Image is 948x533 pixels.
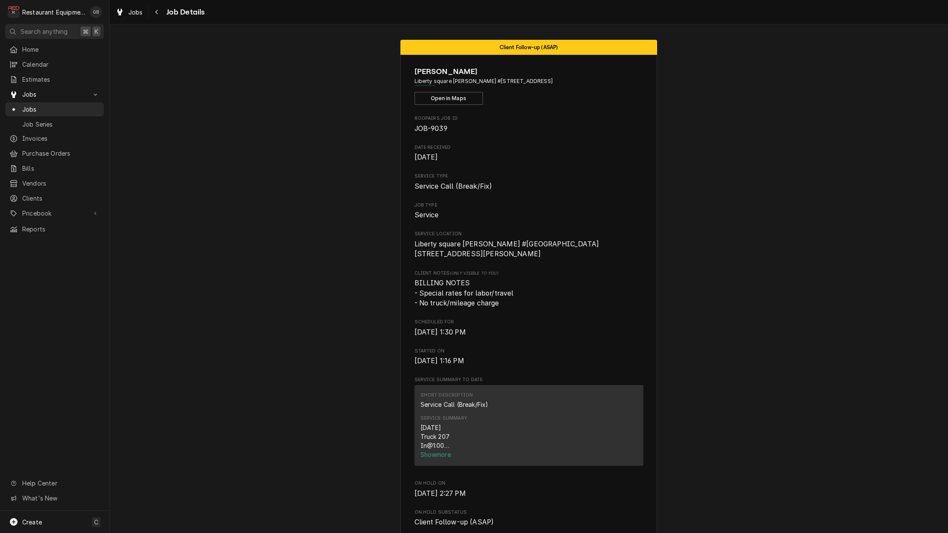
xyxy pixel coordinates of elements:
span: On Hold On [415,480,643,487]
span: [DATE] [415,153,438,161]
div: [object Object] [415,270,643,308]
button: Open in Maps [415,92,483,105]
span: Address [415,77,643,85]
span: K [95,27,98,36]
span: Job Type [415,210,643,220]
div: Started On [415,348,643,366]
span: Scheduled For [415,319,643,326]
span: Help Center [22,479,99,488]
span: Calendar [22,60,100,69]
button: Navigate back [150,5,164,19]
a: Invoices [5,131,104,145]
a: Purchase Orders [5,146,104,160]
span: Search anything [21,27,68,36]
span: Roopairs Job ID [415,115,643,122]
span: On Hold SubStatus [415,509,643,516]
span: ⌘ [83,27,89,36]
span: On Hold On [415,489,643,499]
div: Status [400,40,657,55]
div: On Hold SubStatus [415,509,643,527]
div: Job Type [415,202,643,220]
span: Clients [22,194,100,203]
div: Service Summary [421,415,467,422]
span: Job Details [164,6,205,18]
span: Client Notes [415,270,643,277]
span: JOB-9039 [415,124,447,133]
div: Short Description [421,392,473,399]
div: Restaurant Equipment Diagnostics [22,8,85,17]
a: Reports [5,222,104,236]
a: Job Series [5,117,104,131]
span: Roopairs Job ID [415,124,643,134]
span: Scheduled For [415,327,643,338]
span: C [94,518,98,527]
span: Client Follow-up (ASAP) [500,44,558,50]
span: Pricebook [22,209,87,218]
div: GB [90,6,102,18]
button: Search anything⌘K [5,24,104,39]
span: Date Received [415,152,643,163]
span: Jobs [22,105,100,114]
span: Client Follow-up (ASAP) [415,518,494,526]
span: Liberty square [PERSON_NAME] #[GEOGRAPHIC_DATA][STREET_ADDRESS][PERSON_NAME] [415,240,599,258]
div: Service Location [415,231,643,259]
span: [DATE] 2:27 PM [415,489,466,497]
div: On Hold On [415,480,643,498]
span: Vendors [22,179,100,188]
div: Service Summary To Date [415,376,643,470]
span: Service Type [415,173,643,180]
span: Jobs [128,8,143,17]
a: Go to Jobs [5,87,104,101]
div: Restaurant Equipment Diagnostics's Avatar [8,6,20,18]
div: R [8,6,20,18]
span: (Only Visible to You) [450,271,498,275]
span: Jobs [22,90,87,99]
div: [DATE] Truck 207 In@1:00 Out@2:00 Upon arrival took gauges and tools too roof begun looking at ri... [421,423,637,450]
a: Go to What's New [5,491,104,505]
span: Service Location [415,239,643,259]
span: Bills [22,164,100,173]
span: Home [22,45,100,54]
span: Service Call (Break/Fix) [415,182,492,190]
div: Roopairs Job ID [415,115,643,133]
a: Calendar [5,57,104,71]
div: Scheduled For [415,319,643,337]
div: Service Type [415,173,643,191]
a: Estimates [5,72,104,86]
a: Jobs [5,102,104,116]
span: Job Series [22,120,100,129]
div: Service Call (Break/Fix) [421,400,489,409]
a: Bills [5,161,104,175]
span: Reports [22,225,100,234]
span: Started On [415,348,643,355]
span: [DATE] 1:16 PM [415,357,464,365]
a: Vendors [5,176,104,190]
a: Clients [5,191,104,205]
span: Name [415,66,643,77]
span: [DATE] 1:30 PM [415,328,466,336]
span: Service Type [415,181,643,192]
span: BILLING NOTES - Special rates for labor/travel - No truck/mileage charge [415,279,514,307]
span: Started On [415,356,643,366]
span: Estimates [22,75,100,84]
span: What's New [22,494,99,503]
span: Service Summary To Date [415,376,643,383]
a: Jobs [112,5,146,19]
span: Purchase Orders [22,149,100,158]
a: Go to Help Center [5,476,104,490]
span: Create [22,518,42,526]
div: Gary Beaver's Avatar [90,6,102,18]
div: Service Summary [415,385,643,470]
span: Date Received [415,144,643,151]
span: [object Object] [415,278,643,308]
div: Date Received [415,144,643,163]
span: Service [415,211,439,219]
span: Job Type [415,202,643,209]
span: Invoices [22,134,100,143]
span: Show more [421,451,453,458]
a: Go to Pricebook [5,206,104,220]
span: On Hold SubStatus [415,517,643,527]
div: Client Information [415,66,643,105]
span: Service Location [415,231,643,237]
button: Showmore [421,450,637,459]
